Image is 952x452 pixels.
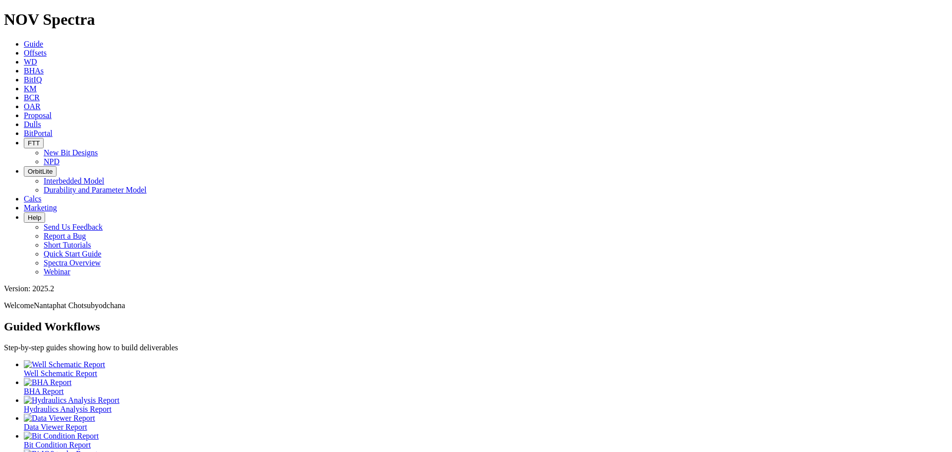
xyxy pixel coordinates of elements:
[24,102,41,111] a: OAR
[24,387,63,395] span: BHA Report
[24,378,948,395] a: BHA Report BHA Report
[44,177,104,185] a: Interbedded Model
[24,212,45,223] button: Help
[34,301,125,310] span: Nantaphat Chotsubyodchana
[24,40,43,48] a: Guide
[24,360,948,378] a: Well Schematic Report Well Schematic Report
[24,378,71,387] img: BHA Report
[24,66,44,75] a: BHAs
[24,111,52,120] a: Proposal
[24,396,119,405] img: Hydraulics Analysis Report
[4,343,948,352] p: Step-by-step guides showing how to build deliverables
[24,120,41,129] a: Dulls
[24,432,99,441] img: Bit Condition Report
[24,129,53,137] a: BitPortal
[24,432,948,449] a: Bit Condition Report Bit Condition Report
[24,414,948,431] a: Data Viewer Report Data Viewer Report
[24,414,95,423] img: Data Viewer Report
[24,369,97,378] span: Well Schematic Report
[44,148,98,157] a: New Bit Designs
[24,194,42,203] a: Calcs
[4,301,948,310] p: Welcome
[44,232,86,240] a: Report a Bug
[24,75,42,84] a: BitIQ
[24,396,948,413] a: Hydraulics Analysis Report Hydraulics Analysis Report
[44,258,101,267] a: Spectra Overview
[44,223,103,231] a: Send Us Feedback
[24,360,105,369] img: Well Schematic Report
[24,138,44,148] button: FTT
[24,441,91,449] span: Bit Condition Report
[24,49,47,57] a: Offsets
[24,58,37,66] a: WD
[4,284,948,293] div: Version: 2025.2
[44,267,70,276] a: Webinar
[44,186,147,194] a: Durability and Parameter Model
[24,423,87,431] span: Data Viewer Report
[44,250,101,258] a: Quick Start Guide
[24,405,112,413] span: Hydraulics Analysis Report
[44,241,91,249] a: Short Tutorials
[28,168,53,175] span: OrbitLite
[24,93,40,102] a: BCR
[4,10,948,29] h1: NOV Spectra
[24,84,37,93] a: KM
[28,214,41,221] span: Help
[24,166,57,177] button: OrbitLite
[44,157,59,166] a: NPD
[24,203,57,212] a: Marketing
[28,139,40,147] span: FTT
[4,320,948,333] h2: Guided Workflows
